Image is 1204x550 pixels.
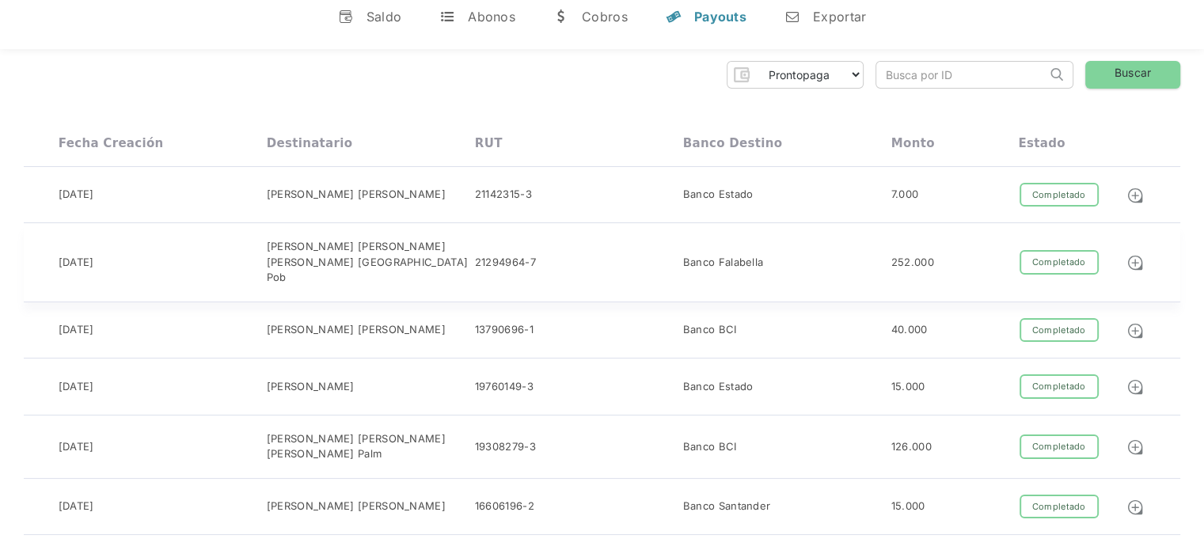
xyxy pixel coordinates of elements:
input: Busca por ID [876,62,1046,88]
div: Completado [1020,374,1099,399]
div: 7.000 [891,187,919,203]
div: [PERSON_NAME] [PERSON_NAME] [PERSON_NAME] Palm [267,431,475,462]
img: Detalle [1126,499,1144,516]
div: Monto [891,136,935,150]
div: [DATE] [59,379,94,395]
div: Completado [1020,434,1099,459]
img: Detalle [1126,187,1144,204]
div: Completado [1020,250,1099,275]
div: [DATE] [59,255,94,271]
div: Completado [1020,183,1099,207]
div: n [784,9,800,25]
div: v [338,9,354,25]
div: 40.000 [891,322,928,338]
div: 21294964-7 [475,255,536,271]
div: 252.000 [891,255,934,271]
div: Abonos [468,9,515,25]
div: 126.000 [891,439,932,455]
div: 16606196-2 [475,499,534,514]
div: Banco Falabella [683,255,764,271]
div: [PERSON_NAME] [PERSON_NAME] [PERSON_NAME] [GEOGRAPHIC_DATA] Pob [267,239,475,286]
div: Completado [1020,495,1099,519]
form: Form [727,61,864,89]
div: Payouts [694,9,746,25]
div: Banco Santander [683,499,771,514]
div: Banco destino [683,136,782,150]
div: Saldo [367,9,402,25]
div: 19760149-3 [475,379,534,395]
img: Detalle [1126,438,1144,456]
img: Detalle [1126,378,1144,396]
div: [DATE] [59,439,94,455]
div: [PERSON_NAME] [PERSON_NAME] [267,322,446,338]
div: [DATE] [59,187,94,203]
div: Destinatario [267,136,352,150]
div: w [553,9,569,25]
div: Banco Estado [683,187,754,203]
div: y [666,9,682,25]
div: Fecha creación [59,136,164,150]
img: Detalle [1126,322,1144,339]
img: Detalle [1126,254,1144,271]
div: [DATE] [59,499,94,514]
div: [PERSON_NAME] [PERSON_NAME] [267,187,446,203]
div: Completado [1020,318,1099,343]
div: Banco BCI [683,322,737,338]
div: 19308279-3 [475,439,536,455]
div: t [439,9,455,25]
div: [DATE] [59,322,94,338]
div: Exportar [813,9,866,25]
div: 15.000 [891,379,925,395]
div: [PERSON_NAME] [PERSON_NAME] [267,499,446,514]
div: 13790696-1 [475,322,534,338]
div: Cobros [582,9,628,25]
div: Estado [1018,136,1065,150]
a: Buscar [1085,61,1180,89]
div: 21142315-3 [475,187,532,203]
div: RUT [475,136,503,150]
div: Banco Estado [683,379,754,395]
div: Banco BCI [683,439,737,455]
div: [PERSON_NAME] [267,379,355,395]
div: 15.000 [891,499,925,514]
